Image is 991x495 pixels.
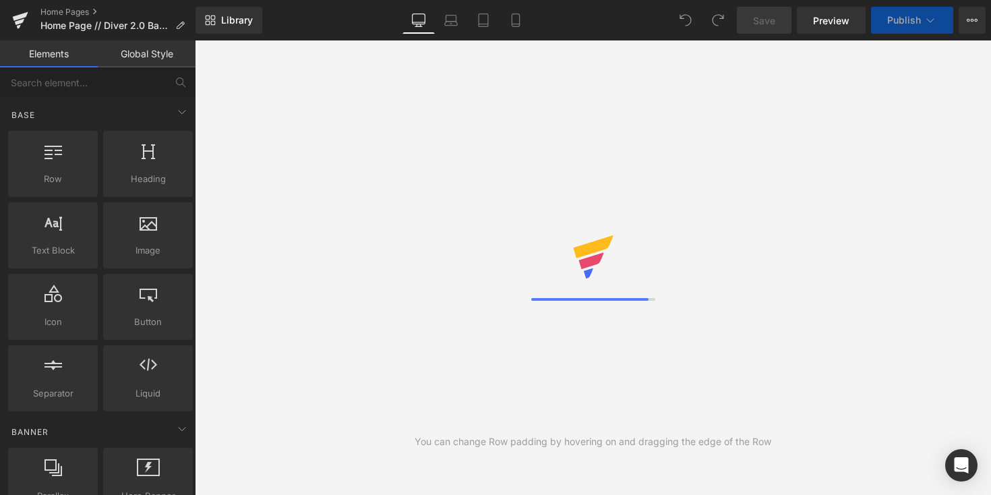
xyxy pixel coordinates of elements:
span: Library [221,14,253,26]
button: Redo [704,7,731,34]
span: Heading [107,172,189,186]
span: Separator [12,386,94,401]
span: Icon [12,315,94,329]
span: Button [107,315,189,329]
span: Text Block [12,243,94,258]
div: Open Intercom Messenger [945,449,978,482]
span: Base [10,109,36,121]
button: Undo [672,7,699,34]
a: Global Style [98,40,196,67]
span: Banner [10,426,50,438]
span: Publish [887,15,921,26]
a: New Library [196,7,262,34]
a: Tablet [467,7,500,34]
a: Home Pages [40,7,196,18]
div: You can change Row padding by hovering on and dragging the edge of the Row [415,434,771,449]
span: Image [107,243,189,258]
button: More [959,7,986,34]
span: Preview [813,13,849,28]
a: Preview [797,7,866,34]
a: Mobile [500,7,532,34]
span: Save [753,13,775,28]
a: Laptop [435,7,467,34]
a: Desktop [402,7,435,34]
span: Home Page // Diver 2.0 Back In Stock // [DATE] // GMT MOD [40,20,170,31]
button: Publish [871,7,953,34]
span: Row [12,172,94,186]
span: Liquid [107,386,189,401]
